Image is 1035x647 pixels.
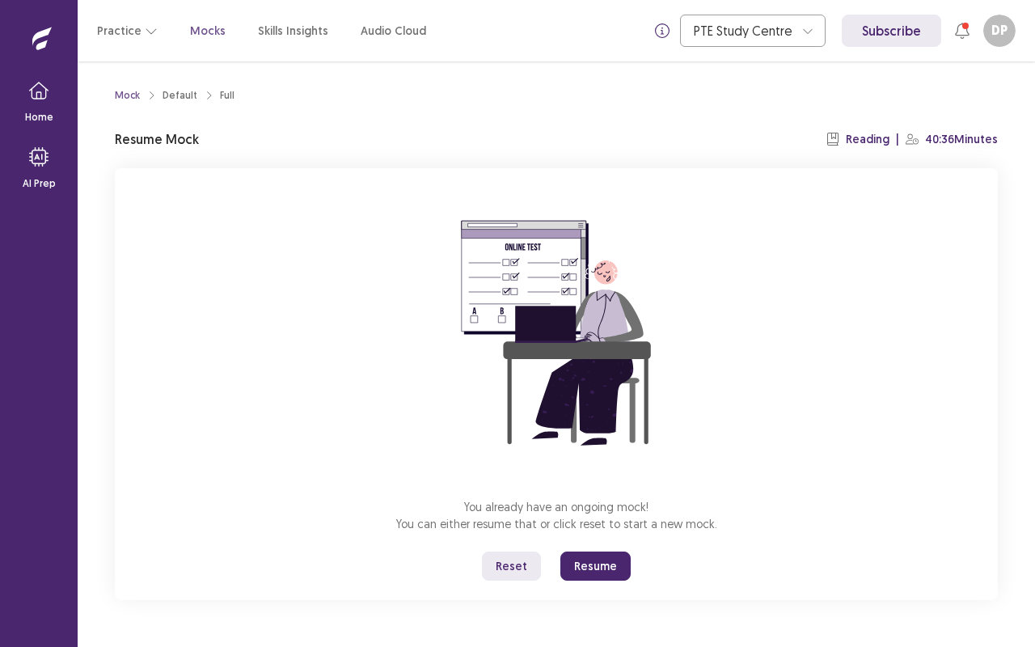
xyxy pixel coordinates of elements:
[482,552,541,581] button: Reset
[896,131,899,148] p: |
[258,23,328,40] a: Skills Insights
[396,498,717,532] p: You already have an ongoing mock! You can either resume that or click reset to start a new mock.
[983,15,1016,47] button: DP
[190,23,226,40] a: Mocks
[115,88,140,103] a: Mock
[648,16,677,45] button: info
[97,16,158,45] button: Practice
[361,23,426,40] a: Audio Cloud
[560,552,631,581] button: Resume
[846,131,889,148] p: Reading
[220,88,234,103] div: Full
[842,15,941,47] a: Subscribe
[925,131,998,148] p: 40:36 Minutes
[115,129,199,149] p: Resume Mock
[694,15,794,46] div: PTE Study Centre
[25,110,53,125] p: Home
[115,88,234,103] nav: breadcrumb
[163,88,197,103] div: Default
[411,188,702,479] img: attend-mock
[23,176,56,191] p: AI Prep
